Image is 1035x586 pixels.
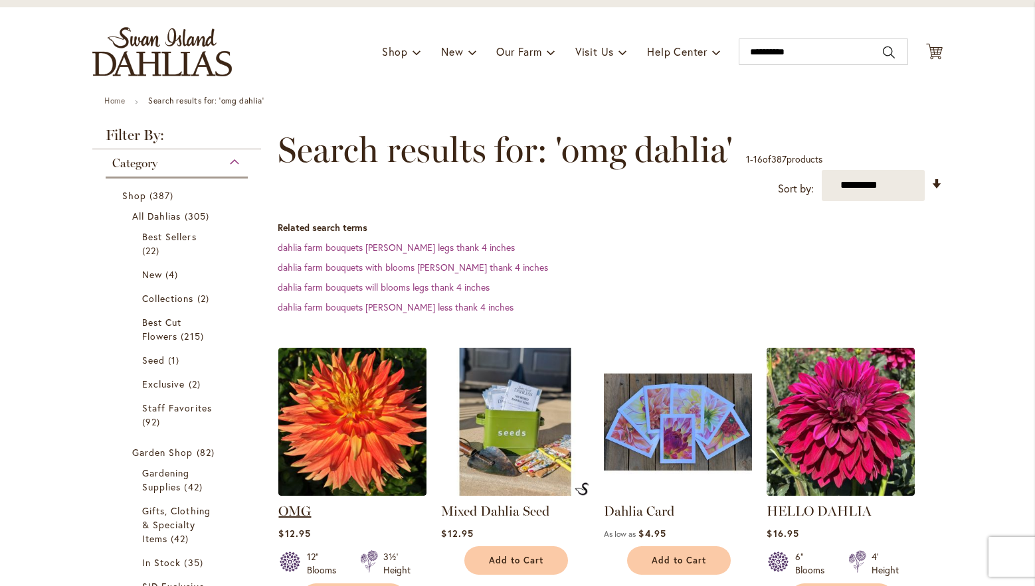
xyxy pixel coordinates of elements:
[383,550,411,577] div: 3½' Height
[441,527,473,540] span: $12.95
[92,27,232,76] a: store logo
[382,44,408,58] span: Shop
[142,353,215,367] a: Seed
[142,292,194,305] span: Collections
[441,486,589,498] a: Mixed Dahlia Seed Mixed Dahlia Seed
[165,267,181,281] span: 4
[278,503,311,519] a: OMG
[441,348,589,496] img: Mixed Dahlia Seed
[496,44,541,58] span: Our Farm
[753,153,763,165] span: 16
[10,539,47,576] iframe: Launch Accessibility Center
[142,402,212,414] span: Staff Favorites
[142,315,215,343] a: Best Cut Flowers
[142,378,185,390] span: Exclusive
[278,527,310,540] span: $12.95
[142,415,163,429] span: 92
[142,377,215,391] a: Exclusive
[122,189,146,202] span: Shop
[149,188,177,202] span: 387
[627,546,731,575] button: Add to Cart
[604,348,752,496] img: Group shot of Dahlia Cards
[142,268,162,281] span: New
[441,44,463,58] span: New
[92,128,261,149] strong: Filter By:
[132,210,181,222] span: All Dahlias
[132,446,193,459] span: Garden Shop
[278,241,515,254] a: dahlia farm bouquets [PERSON_NAME] legs thank 4 inches
[746,149,822,170] p: - of products
[142,354,165,366] span: Seed
[185,209,213,223] span: 305
[142,244,163,257] span: 22
[575,44,614,58] span: Visit Us
[142,504,215,546] a: Gifts, Clothing &amp; Specialty Items
[441,503,549,519] a: Mixed Dahlia Seed
[767,486,915,498] a: Hello Dahlia
[197,445,218,459] span: 82
[278,281,490,293] a: dahlia farm bouquets will blooms legs thank 4 inches
[142,504,211,545] span: Gifts, Clothing & Specialty Items
[197,291,213,305] span: 2
[142,230,215,257] a: Best Sellers
[278,221,943,234] dt: Related search terms
[872,550,899,577] div: 4' Height
[604,486,752,498] a: Group shot of Dahlia Cards
[142,556,181,569] span: In Stock
[142,230,197,243] span: Best Sellers
[489,555,543,566] span: Add to Cart
[184,480,205,494] span: 42
[278,486,426,498] a: Omg
[132,209,225,223] a: All Dahlias
[604,529,636,539] span: As low as
[168,353,183,367] span: 1
[746,153,750,165] span: 1
[142,466,215,494] a: Gardening Supplies
[604,503,674,519] a: Dahlia Card
[778,177,814,201] label: Sort by:
[148,96,264,106] strong: Search results for: 'omg dahlia'
[112,156,157,171] span: Category
[278,348,426,496] img: Omg
[767,348,915,496] img: Hello Dahlia
[278,301,514,313] a: dahlia farm bouquets [PERSON_NAME] less thank 4 inches
[104,96,125,106] a: Home
[767,527,799,540] span: $16.95
[171,532,192,546] span: 42
[307,550,344,577] div: 12" Blooms
[278,261,548,273] a: dahlia farm bouquets with blooms [PERSON_NAME] thank 4 inches
[652,555,706,566] span: Add to Cart
[771,153,787,165] span: 387
[767,503,872,519] a: HELLO DAHLIA
[132,445,225,459] a: Garden Shop
[142,267,215,281] a: New
[142,291,215,305] a: Collections
[189,377,204,391] span: 2
[142,316,181,342] span: Best Cut Flowers
[638,527,666,540] span: $4.95
[464,546,568,575] button: Add to Cart
[142,401,215,429] a: Staff Favorites
[142,467,189,493] span: Gardening Supplies
[122,188,235,202] a: Shop
[647,44,707,58] span: Help Center
[142,555,215,569] a: In Stock
[795,550,832,577] div: 6" Blooms
[181,329,207,343] span: 215
[575,482,589,496] img: Mixed Dahlia Seed
[278,130,733,170] span: Search results for: 'omg dahlia'
[184,555,206,569] span: 35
